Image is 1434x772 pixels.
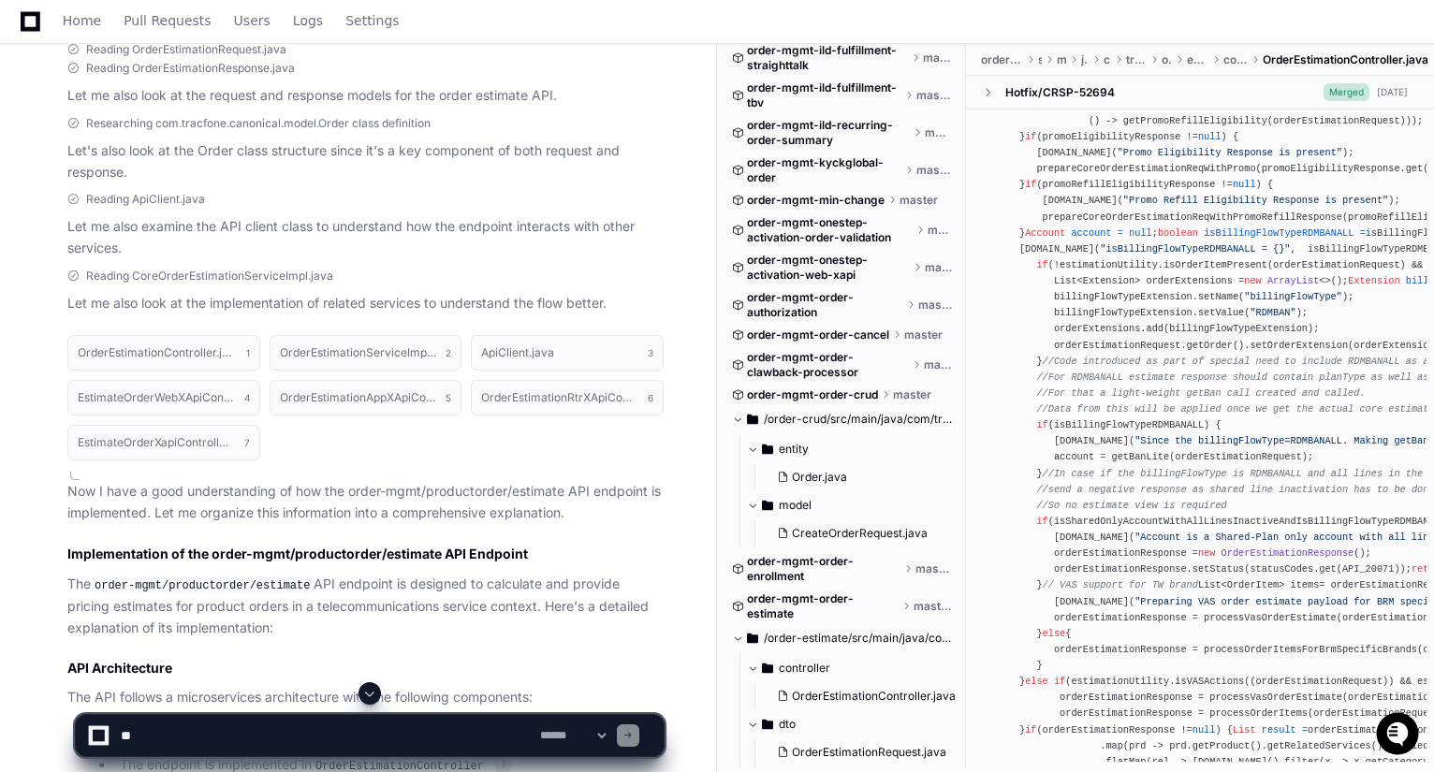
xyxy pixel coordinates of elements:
[747,328,889,342] span: order-mgmt-order-cancel
[1036,516,1047,527] span: if
[280,392,437,403] h1: OrderEstimationAppXApiController.java
[747,155,901,185] span: order-mgmt-kyckglobal-order
[67,380,260,415] button: EstimateOrderWebXApiController.java4
[747,350,909,380] span: order-mgmt-order-clawback-processor
[270,380,462,415] button: OrderEstimationAppXApiController.java5
[732,623,952,653] button: /order-estimate/src/main/java/com/tracfone/order/estimate
[1036,387,1365,399] span: //For that a light-weight getBan call created and called.
[318,145,341,168] button: Start new chat
[769,464,941,490] button: Order.java
[1198,131,1222,142] span: null
[1267,275,1319,286] span: ArrayList
[981,52,1023,67] span: order-estimate
[1374,710,1425,761] iframe: Open customer support
[19,75,341,105] div: Welcome
[67,659,664,677] h3: API Architecture
[747,290,903,320] span: order-mgmt-order-authorization
[280,347,437,358] h1: OrderEstimationServiceImpl.java
[916,88,952,103] span: master
[1187,52,1208,67] span: estimate
[747,387,878,402] span: order-mgmt-order-crud
[747,253,910,283] span: order-mgmt-onestep-activation-web-xapi
[244,435,250,450] span: 7
[648,345,653,360] span: 3
[1233,179,1256,190] span: null
[762,494,773,517] svg: Directory
[1360,227,1366,239] span: =
[67,85,664,107] p: Let me also look at the request and response models for the order estimate API.
[915,561,952,576] span: master
[762,438,773,460] svg: Directory
[67,293,664,314] p: Let me also look at the implementation of related services to understand the flow better.
[747,653,967,683] button: controller
[446,345,451,360] span: 2
[446,390,451,405] span: 5
[779,498,812,513] span: model
[86,61,295,76] span: Reading OrderEstimationResponse.java
[923,51,952,66] span: master
[747,490,952,520] button: model
[270,335,462,371] button: OrderEstimationServiceImpl.java2
[1324,83,1369,101] span: Merged
[764,631,952,646] span: /order-estimate/src/main/java/com/tracfone/order/estimate
[132,196,227,211] a: Powered byPylon
[904,328,943,342] span: master
[86,269,333,284] span: Reading CoreOrderEstimationServiceImpl.java
[234,15,271,26] span: Users
[1222,547,1354,559] span: OrderEstimationResponse
[64,158,237,173] div: We're available if you need us!
[1054,676,1065,687] span: if
[1198,547,1215,559] span: new
[1036,500,1226,511] span: //So no estimate view is required
[648,390,653,405] span: 6
[747,43,908,73] span: order-mgmt-ild-fulfillment-straighttalk
[471,380,664,415] button: OrderEstimationRtrXApiController.java6
[1244,275,1261,286] span: new
[67,216,664,259] p: Let me also examine the API client class to understand how the endpoint interacts with other serv...
[1036,419,1047,430] span: if
[1043,628,1066,639] span: else
[78,437,235,448] h1: EstimateOrderXapiController.java
[86,116,431,131] span: Researching com.tracfone.canonical.model.Order class definition
[91,577,314,594] code: order-mgmt/productorder/estimate
[67,481,664,524] p: Now I have a good understanding of how the order-mgmt/productorder/estimate API endpoint is imple...
[747,627,758,649] svg: Directory
[67,574,664,638] p: The API endpoint is designed to calculate and provide pricing estimates for product orders in a t...
[67,425,260,460] button: EstimateOrderXapiController.java7
[1244,291,1342,302] span: "billingFlowType"
[293,15,323,26] span: Logs
[345,15,399,26] span: Settings
[747,434,952,464] button: entity
[747,118,910,148] span: order-mgmt-ild-recurring-order-summary
[792,470,847,485] span: Order.java
[1025,676,1048,687] span: else
[1162,52,1173,67] span: order
[1036,259,1047,270] span: if
[747,591,899,621] span: order-mgmt-order-estimate
[924,357,952,372] span: master
[19,19,56,56] img: PlayerZero
[928,223,952,238] span: master
[124,15,211,26] span: Pull Requests
[1123,195,1388,206] span: "Promo Refill Eligibility Response is present"
[1118,147,1342,158] span: "Promo Eligibility Response is present"
[1158,227,1198,239] span: boolean
[1081,52,1089,67] span: java
[732,404,952,434] button: /order-crud/src/main/java/com/tracfone/order/crud
[1025,179,1036,190] span: if
[86,192,205,207] span: Reading ApiClient.java
[64,139,307,158] div: Start new chat
[1223,52,1248,67] span: controller
[471,335,664,371] button: ApiClient.java3
[1377,85,1408,99] div: [DATE]
[1038,52,1043,67] span: src
[747,554,900,584] span: order-mgmt-order-enrollment
[916,163,952,178] span: master
[1071,227,1111,239] span: account
[1043,579,1198,590] span: // VAS support for TW brand
[918,298,952,313] span: master
[925,125,952,140] span: master
[1129,227,1152,239] span: null
[19,139,52,173] img: 1736555170064-99ba0984-63c1-480f-8ee9-699278ef63ed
